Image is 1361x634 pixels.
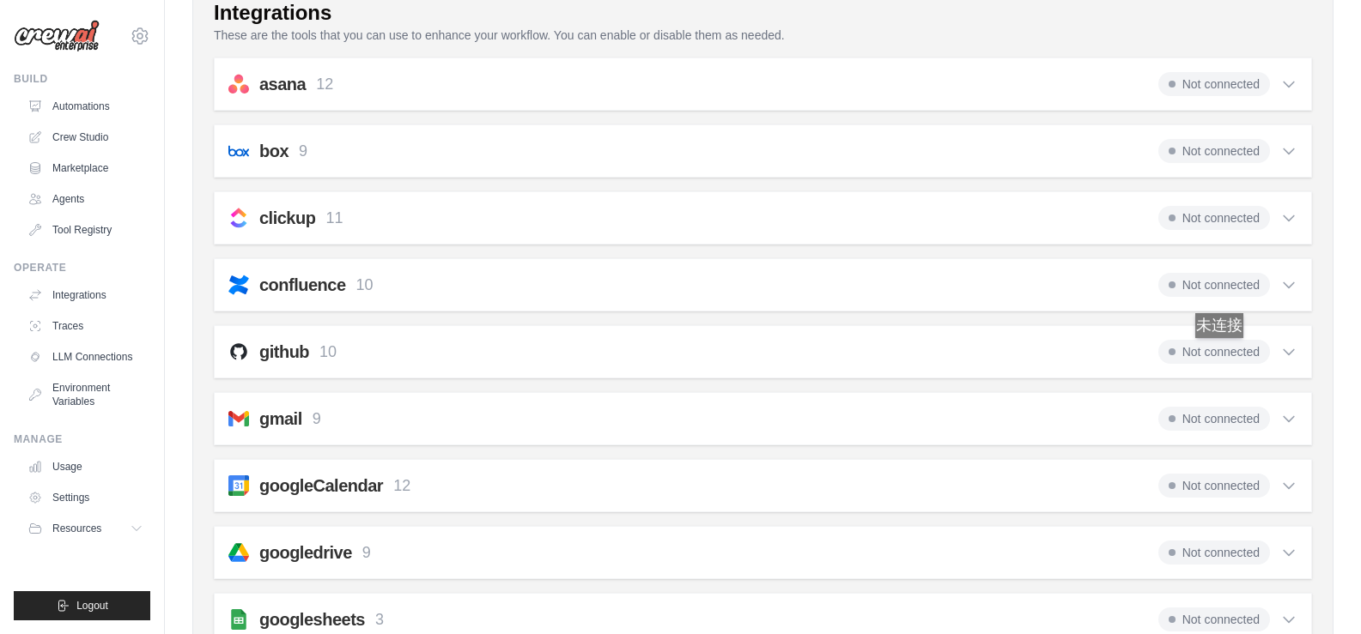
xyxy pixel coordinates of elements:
img: confluence.svg [228,275,249,295]
img: asana.svg [228,74,249,94]
a: Agents [21,185,150,213]
span: Not connected [1158,340,1270,364]
img: googledrive.svg [228,542,249,563]
button: Logout [14,591,150,620]
p: 10 [319,341,337,364]
img: clickup.svg [228,208,249,228]
img: Logo [14,20,100,52]
a: Marketplace [21,154,150,182]
div: Manage [14,432,150,446]
img: gmail.svg [228,408,249,429]
p: 12 [316,73,333,96]
h2: asana [259,72,306,96]
a: Tool Registry [21,216,150,244]
p: 9 [313,408,321,431]
span: Not connected [1158,540,1270,565]
span: Not connected [1158,72,1270,96]
div: Operate [14,261,150,275]
a: Usage [21,453,150,480]
span: Not connected [1158,407,1270,431]
div: Build [14,72,150,86]
span: Not connected [1158,139,1270,163]
img: googleCalendar.svg [228,475,249,496]
span: Not connected [1158,474,1270,498]
p: These are the tools that you can use to enhance your workflow. You can enable or disable them as ... [214,27,1312,44]
h2: box [259,139,289,163]
a: Settings [21,484,150,511]
a: Crew Studio [21,124,150,151]
img: github.svg [228,341,249,362]
h2: googlesheets [259,607,365,631]
span: Resources [52,522,101,535]
p: 10 [356,274,374,297]
span: Logout [76,599,108,613]
a: LLM Connections [21,343,150,371]
h2: gmail [259,407,302,431]
a: Traces [21,312,150,340]
a: Automations [21,93,150,120]
p: 12 [393,474,410,498]
a: Integrations [21,281,150,309]
h2: github [259,340,309,364]
span: Not connected [1158,273,1270,297]
p: 11 [325,207,343,230]
a: Environment Variables [21,374,150,415]
img: googlesheets.svg [228,609,249,630]
p: 9 [299,140,307,163]
p: 3 [375,608,384,631]
p: 9 [362,541,371,565]
span: Not connected [1158,607,1270,631]
img: box.svg [228,141,249,161]
button: Resources [21,515,150,542]
h2: confluence [259,273,346,297]
span: Not connected [1158,206,1270,230]
h2: googledrive [259,540,352,565]
h2: clickup [259,206,315,230]
h2: googleCalendar [259,474,383,498]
